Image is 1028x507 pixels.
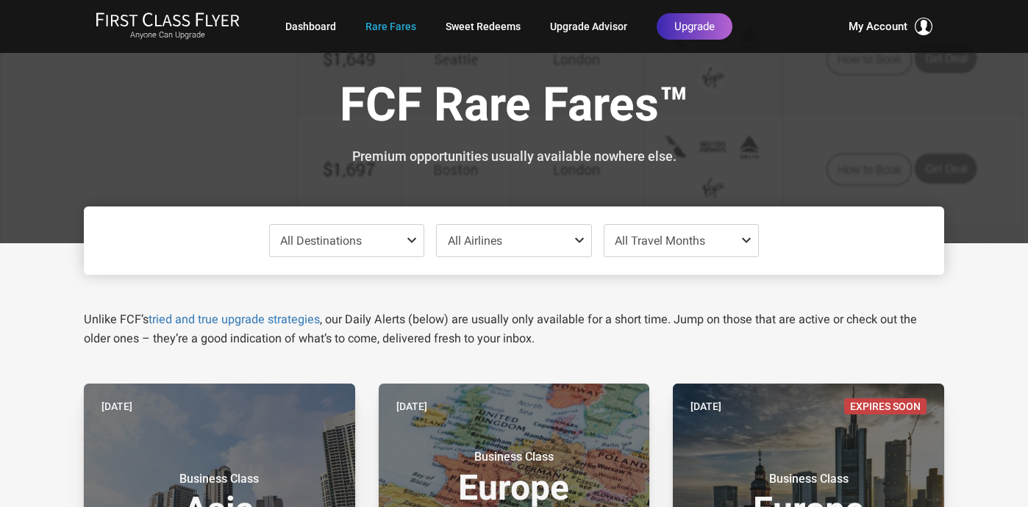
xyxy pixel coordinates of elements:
[101,398,132,414] time: [DATE]
[690,398,721,414] time: [DATE]
[365,13,416,40] a: Rare Fares
[149,312,320,326] a: tried and true upgrade strategies
[285,13,336,40] a: Dashboard
[396,398,427,414] time: [DATE]
[615,234,705,248] span: All Travel Months
[127,472,311,486] small: Business Class
[422,450,606,464] small: Business Class
[96,12,240,41] a: First Class FlyerAnyone Can Upgrade
[96,30,240,40] small: Anyone Can Upgrade
[844,398,927,414] span: Expires Soon
[717,472,901,486] small: Business Class
[396,450,632,506] h3: Europe
[96,12,240,27] img: First Class Flyer
[849,18,907,35] span: My Account
[448,234,502,248] span: All Airlines
[84,310,944,348] p: Unlike FCF’s , our Daily Alerts (below) are usually only available for a short time. Jump on thos...
[95,149,933,164] h3: Premium opportunities usually available nowhere else.
[657,13,732,40] a: Upgrade
[550,13,627,40] a: Upgrade Advisor
[849,18,932,35] button: My Account
[95,79,933,136] h1: FCF Rare Fares™
[446,13,521,40] a: Sweet Redeems
[280,234,362,248] span: All Destinations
